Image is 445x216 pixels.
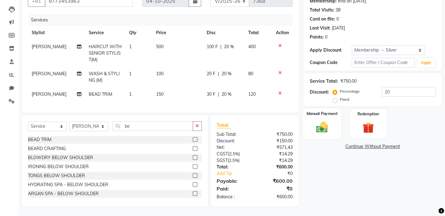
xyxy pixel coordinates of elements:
[212,177,254,185] div: Payable:
[28,26,85,40] th: Stylist
[254,177,297,185] div: ₹600.00
[262,170,297,177] div: ₹0
[28,136,52,143] div: BEAD TRIM
[254,151,297,157] div: ₹14.29
[310,47,352,53] div: Apply Discount
[310,78,338,85] div: Service Total:
[28,182,108,188] div: HYDRATING SPA - BELOW SHOULDER
[207,44,218,50] span: 100 F
[222,91,231,98] span: 20 %
[212,194,254,200] div: Balance :
[254,144,297,151] div: ₹571.43
[248,71,253,76] span: 80
[310,59,352,66] div: Coupon Code
[89,71,120,83] span: WASH & STYLING (M)
[32,71,66,76] span: [PERSON_NAME]
[212,151,254,157] div: ( )
[254,131,297,138] div: ₹750.00
[129,91,132,97] span: 1
[218,71,219,77] span: |
[357,111,379,117] label: Redemption
[254,194,297,200] div: ₹600.00
[113,121,193,131] input: Search or Scan
[212,157,254,164] div: ( )
[340,97,349,102] label: Fixed
[254,164,297,170] div: ₹600.00
[207,91,215,98] span: 30 F
[229,158,238,163] span: 2.5%
[217,158,228,163] span: SGST
[212,144,254,151] div: Net:
[229,151,239,156] span: 2.5%
[254,157,297,164] div: ₹14.29
[212,131,254,138] div: Sub Total:
[218,91,219,98] span: |
[254,185,297,192] div: ₹0
[332,25,345,31] div: [DATE]
[310,34,324,40] div: Points:
[417,58,435,67] button: Apply
[217,151,228,157] span: CGST
[220,44,222,50] span: |
[28,154,93,161] div: BLOWDRY BELOW SHOULDER
[85,26,125,40] th: Service
[32,44,66,49] span: [PERSON_NAME]
[212,164,254,170] div: Total:
[212,170,262,177] a: Add Tip
[32,91,66,97] span: [PERSON_NAME]
[212,185,254,192] div: Paid:
[222,71,231,77] span: 20 %
[335,7,340,13] div: 38
[89,91,112,97] span: BEAD TRIM
[352,58,415,67] input: Enter Offer / Coupon Code
[306,111,337,117] label: Manual Payment
[207,71,215,77] span: 20 F
[310,7,334,13] div: Total Visits:
[125,26,152,40] th: Qty
[305,143,441,150] a: Continue Without Payment
[336,16,339,22] div: 0
[340,78,357,85] div: ₹750.00
[156,44,164,49] span: 500
[310,89,329,95] div: Discount:
[129,44,132,49] span: 1
[212,138,254,144] div: Discount:
[248,44,255,49] span: 400
[89,44,122,62] span: HAIRCUT WITH SENIOR STYLIST(M)
[254,138,297,144] div: ₹150.00
[325,34,327,40] div: 0
[359,121,377,135] img: _gift.svg
[310,25,330,31] div: Last Visit:
[156,91,164,97] span: 150
[28,191,99,197] div: ARGAN SPA - BELOW SHOULDER
[310,16,335,22] div: Card on file:
[28,145,66,152] div: BEARD CRAFTING
[28,172,85,179] div: TONGS BELOW SHOULDER
[244,26,272,40] th: Total
[248,91,255,97] span: 120
[28,163,89,170] div: IRONING BELOW SHOULDER
[217,122,231,128] span: Total
[152,26,203,40] th: Price
[29,14,297,26] div: Services
[340,89,360,94] label: Percentage
[224,44,234,50] span: 20 %
[156,71,164,76] span: 100
[129,71,132,76] span: 1
[272,26,293,40] th: Action
[203,26,244,40] th: Disc
[312,120,331,134] img: _cash.svg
